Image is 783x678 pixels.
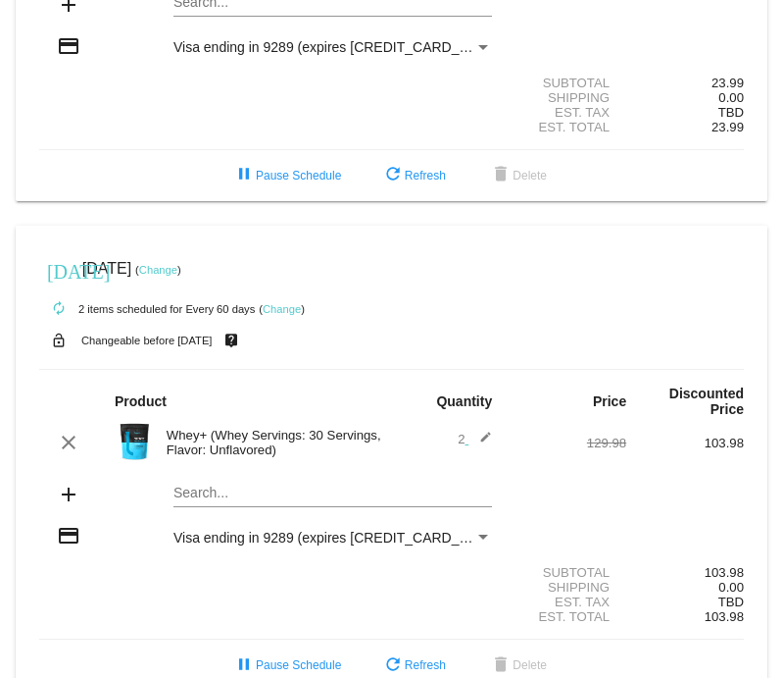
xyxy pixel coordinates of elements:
[57,524,80,548] mat-icon: credit_card
[669,386,744,417] strong: Discounted Price
[57,431,80,454] mat-icon: clear
[509,580,626,595] div: Shipping
[509,609,626,624] div: Est. Total
[220,328,243,353] mat-icon: live_help
[509,76,626,90] div: Subtotal
[157,428,392,457] div: Whey+ (Whey Servings: 30 Servings, Flavor: Unflavored)
[718,580,744,595] span: 0.00
[458,432,492,446] span: 2
[381,169,446,183] span: Refresh
[381,654,405,678] mat-icon: refresh
[509,105,626,120] div: Est. Tax
[509,120,626,134] div: Est. Total
[135,264,181,276] small: ( )
[57,483,80,506] mat-icon: add
[39,303,255,315] small: 2 items scheduled for Every 60 days
[173,39,492,55] mat-select: Payment Method
[509,565,626,580] div: Subtotal
[47,297,71,321] mat-icon: autorenew
[263,303,301,315] a: Change
[626,76,744,90] div: 23.99
[232,658,341,672] span: Pause Schedule
[173,530,502,546] span: Visa ending in 9289 (expires [CREDIT_CARD_DATA])
[489,654,513,678] mat-icon: delete
[173,39,502,55] span: Visa ending in 9289 (expires [CREDIT_CARD_DATA])
[47,328,71,353] mat-icon: lock_open
[509,595,626,609] div: Est. Tax
[705,609,744,624] span: 103.98
[259,303,305,315] small: ( )
[718,90,744,105] span: 0.00
[232,164,256,187] mat-icon: pause
[173,530,492,546] mat-select: Payment Method
[232,169,341,183] span: Pause Schedule
[489,658,547,672] span: Delete
[509,436,626,450] div: 129.98
[217,158,357,193] button: Pause Schedule
[489,169,547,183] span: Delete
[139,264,177,276] a: Change
[593,393,626,409] strong: Price
[468,431,492,454] mat-icon: edit
[47,258,71,282] mat-icon: [DATE]
[473,158,563,193] button: Delete
[81,335,213,346] small: Changeable before [DATE]
[718,105,744,120] span: TBD
[57,34,80,58] mat-icon: credit_card
[509,90,626,105] div: Shipping
[489,164,513,187] mat-icon: delete
[115,393,167,409] strong: Product
[626,436,744,450] div: 103.98
[173,486,492,501] input: Search...
[711,120,744,134] span: 23.99
[366,158,462,193] button: Refresh
[626,565,744,580] div: 103.98
[436,393,492,409] strong: Quantity
[381,164,405,187] mat-icon: refresh
[718,595,744,609] span: TBD
[232,654,256,678] mat-icon: pause
[381,658,446,672] span: Refresh
[115,422,154,461] img: Image-1-Carousel-Whey-2lb-Unflavored-no-badge-Transp.png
